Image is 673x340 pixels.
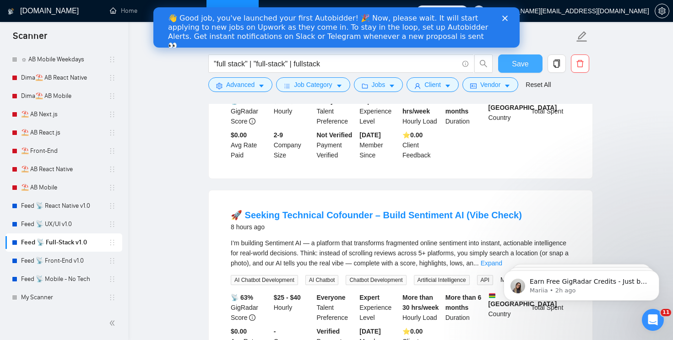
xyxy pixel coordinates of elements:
span: holder [109,294,116,301]
span: 11 [661,309,671,316]
button: Save [498,54,543,73]
span: user [414,82,421,89]
span: holder [109,239,116,246]
a: ☼ AB Mobile Weekdays [21,50,109,69]
span: edit [576,31,588,43]
span: copy [548,59,565,68]
span: folder [362,82,368,89]
a: 🚀 Seeking Technical Cofounder – Build Sentiment AI (Vibe Check) [231,210,522,220]
li: ⛱️ Front-End [5,142,122,160]
div: Client Feedback [401,130,444,160]
span: Jobs [372,80,385,90]
span: ... [473,259,479,267]
div: Payment Verified [315,130,358,160]
button: settingAdvancedcaret-down [208,77,272,92]
span: holder [109,129,116,136]
span: Chatbot Development [346,275,406,285]
span: info-circle [462,61,468,67]
a: Feed 📡 Front-End v1.0 [21,252,109,270]
div: Talent Preference [315,96,358,126]
li: ⛱️ AB React.js [5,124,122,142]
span: info-circle [249,118,255,124]
li: ⛱️ AB Next.js [5,105,122,124]
a: Expand [481,259,502,267]
span: search [475,59,492,68]
a: Feed 📡 React Native v1.0 [21,197,109,215]
button: delete [571,54,589,73]
span: caret-down [389,82,395,89]
span: Client [424,80,441,90]
span: caret-down [336,82,342,89]
b: ⭐️ 0.00 [402,131,423,139]
img: logo [8,4,14,19]
span: API [477,275,493,285]
div: Country [487,292,530,323]
button: idcardVendorcaret-down [462,77,518,92]
a: Dima⛱️ AB Mobile [21,87,109,105]
button: barsJob Categorycaret-down [276,77,350,92]
span: holder [109,56,116,63]
button: folderJobscaret-down [354,77,403,92]
li: ⛱️ AB Mobile [5,178,122,197]
span: Job Category [294,80,332,90]
div: Talent Preference [315,292,358,323]
b: Verified [317,328,340,335]
a: Feed 📡 Full-Stack v1.0 [21,233,109,252]
iframe: Intercom live chat banner [153,7,520,48]
li: My Scanner [5,288,122,307]
span: holder [109,74,116,81]
div: Close [349,8,358,14]
span: holder [109,221,116,228]
a: Reset All [526,80,551,90]
b: 2-9 [274,131,283,139]
b: [GEOGRAPHIC_DATA] [488,292,557,308]
li: Dima⛱️ AB Mobile [5,87,122,105]
a: Feed 📡 Mobile - No Tech [21,270,109,288]
input: Search Freelance Jobs... [214,58,458,70]
li: Feed 📡 Full-Stack v1.0 [5,233,122,252]
a: homeHome [110,7,137,15]
div: I’m building Sentiment AI — a platform that transforms fragmented online sentiment into instant, ... [231,238,570,268]
b: [DATE] [359,328,380,335]
div: Member Since [358,130,401,160]
span: holder [109,275,116,283]
li: Dima⛱️ AB React Native [5,69,122,87]
button: userClientcaret-down [407,77,459,92]
b: Not Verified [317,131,353,139]
a: Feed 📡 UX/UI v1.0 [21,215,109,233]
a: My Scanner [21,288,109,307]
span: caret-down [258,82,265,89]
a: searchScanner [216,7,250,15]
span: Vendor [480,80,500,90]
b: More than 30 hrs/week [402,294,439,311]
span: Advanced [226,80,255,90]
div: 👋 Good job, you've launched your first Autobidder! 🎉 Now, please wait. It will start applying to ... [15,6,337,43]
button: search [474,54,493,73]
a: ⛱️ AB React Native [21,160,109,178]
b: - [274,328,276,335]
b: More than 6 months [445,294,482,311]
iframe: Intercom notifications message [490,251,673,315]
div: GigRadar Score [229,96,272,126]
a: ⛱️ Front-End [21,142,109,160]
span: 1 [461,6,464,16]
b: $0.00 [231,328,247,335]
b: [DATE] [359,131,380,139]
span: Save [512,58,528,70]
div: Experience Level [358,96,401,126]
b: Everyone [317,294,346,301]
span: Artificial Intelligence [414,275,470,285]
b: 📡 63% [231,294,253,301]
div: Hourly [272,96,315,126]
a: dashboardDashboard [156,7,197,15]
span: bars [284,82,290,89]
span: holder [109,257,116,264]
span: info-circle [249,314,255,321]
div: GigRadar Score [229,292,272,323]
span: AI Chatbot [305,275,339,285]
button: copy [548,54,566,73]
div: Experience Level [358,292,401,323]
span: double-left [109,318,118,328]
